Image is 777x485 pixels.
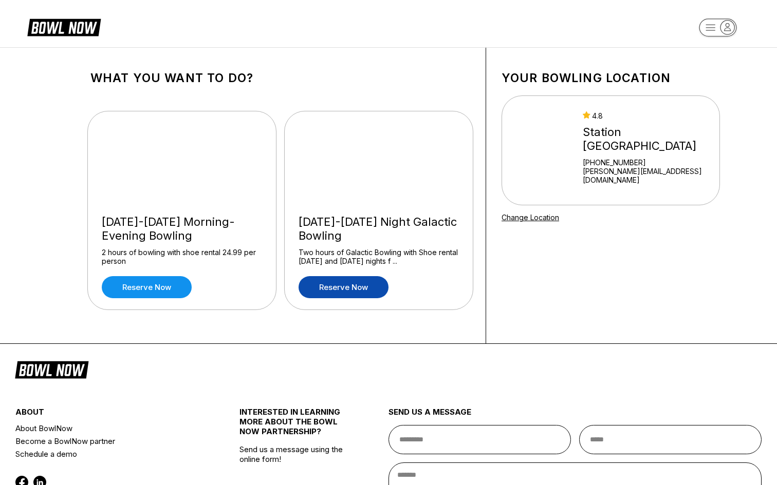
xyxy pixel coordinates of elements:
[502,213,559,222] a: Change Location
[102,276,192,298] a: Reserve now
[502,71,720,85] h1: Your bowling location
[299,215,459,243] div: [DATE]-[DATE] Night Galactic Bowling
[15,422,202,435] a: About BowlNow
[299,248,459,266] div: Two hours of Galactic Bowling with Shoe rental [DATE] and [DATE] nights f ...
[15,407,202,422] div: about
[515,112,573,189] img: Station 300 Bluffton
[583,125,715,153] div: Station [GEOGRAPHIC_DATA]
[285,111,474,204] img: Friday-Saturday Night Galactic Bowling
[583,167,715,184] a: [PERSON_NAME][EMAIL_ADDRESS][DOMAIN_NAME]
[15,435,202,448] a: Become a BowlNow partner
[15,448,202,460] a: Schedule a demo
[90,71,470,85] h1: What you want to do?
[102,215,262,243] div: [DATE]-[DATE] Morning-Evening Bowling
[583,158,715,167] div: [PHONE_NUMBER]
[102,248,262,266] div: 2 hours of bowling with shoe rental 24.99 per person
[388,407,762,425] div: send us a message
[239,407,351,444] div: INTERESTED IN LEARNING MORE ABOUT THE BOWL NOW PARTNERSHIP?
[299,276,388,298] a: Reserve now
[88,111,277,204] img: Friday-Sunday Morning-Evening Bowling
[583,111,715,120] div: 4.8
